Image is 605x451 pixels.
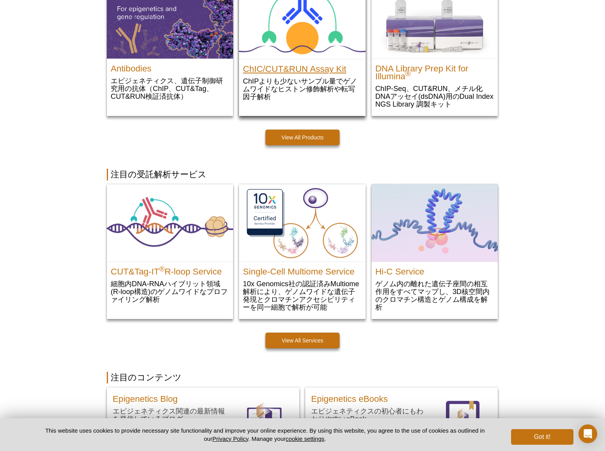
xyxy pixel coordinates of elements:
[375,84,494,108] p: ChIP-Seq、CUT&RUN、メチル化DNAアッセイ(dsDNA)用のDual Index NGS Library 調製キット
[32,426,498,443] p: This website uses cookies to provide necessary site functionality and improve your online experie...
[107,184,233,261] img: CUT&Tag-IT R-loop Service
[311,393,388,407] a: Epigenetics eBooks
[111,61,229,73] h2: Antibodies
[239,184,365,262] img: Single-Cell Multiome Servicee
[311,395,388,403] h3: Epigenetics eBooks
[113,395,178,403] h3: Epigenetics Blog
[107,372,498,383] h2: 注目のコンテンツ
[375,264,494,276] h2: Hi-C Service
[371,184,498,319] a: Hi-C Service Hi-C Service ゲノム内の離れた遺伝子座間の相互作用をすべてマップし、3D核空間内のクロマチン構造とゲノム構成を解析
[265,130,340,145] a: View All Products
[212,435,248,442] a: Privacy Policy
[239,184,365,319] a: Single-Cell Multiome Servicee Single-Cell Multiome Service 10x Genomics社の認証済みMultiome解析により、ゲノムワイド...
[159,264,165,273] sup: ®
[111,264,229,276] h2: CUT&Tag-IT R-loop Service
[371,184,498,262] img: Hi-C Service
[243,280,361,311] p: 10x Genomics社の認証済みMultiome解析により、ゲノムワイドな遺伝子発現とクロマチンアクセシビリティーを同一細胞で解析が可能
[111,77,229,100] p: エピジェネティクス、遺伝子制御研究用の抗体（ChIP、CUT&Tag、CUT&RUN検証済抗体）
[243,61,361,73] h2: ChIC/CUT&RUN Assay Kit
[375,280,494,311] p: ゲノム内の離れた遺伝子座間の相互作用をすべてマップし、3D核空間内のクロマチン構造とゲノム構成を解析
[286,435,324,442] button: cookie settings
[107,169,498,180] h2: 注目の受託解析サービス
[265,333,340,348] a: View All Services
[375,61,494,80] h2: DNA Library Prep Kit for Illumina
[311,407,428,423] p: エピジェネティクスの初心者にもわかりやすいeBook
[113,407,229,423] p: エピジェネティクス関連の最新情報を発信しているブログ
[578,424,597,443] div: Open Intercom Messenger
[405,70,411,78] sup: ®
[243,264,361,276] h2: Single-Cell Multiome Service
[111,280,229,303] p: 細胞内DNA-RNAハイブリット領域(R-loop構造)のゲノムワイドなプロファイリング解析
[113,393,178,407] a: Epigenetics Blog
[107,184,233,311] a: CUT&Tag-IT R-loop Service CUT&Tag-IT®R-loop Service 細胞内DNA-RNAハイブリット領域(R-loop構造)のゲノムワイドなプロファイリング解析
[243,77,361,101] p: ChIPよりも少ないサンプル量でゲノムワイドなヒストン修飾解析や転写因子解析
[511,429,573,445] button: Got it!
